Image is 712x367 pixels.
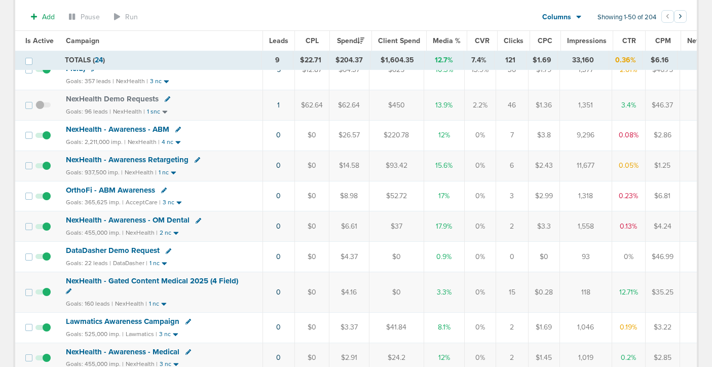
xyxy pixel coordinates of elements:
[645,211,680,242] td: $4.24
[424,312,464,343] td: 8.1%
[612,120,645,151] td: 0.08%
[128,138,160,145] small: NexHealth |
[557,51,609,69] td: 33,160
[612,211,645,242] td: 0.13%
[559,90,612,120] td: 1,351
[66,138,126,146] small: Goals: 2,211,000 imp. |
[424,211,464,242] td: 17.9%
[276,192,281,200] a: 0
[276,323,281,332] a: 0
[464,181,496,211] td: 0%
[66,54,235,73] span: NexHealth - Gated Content Leads Dental 2025 (4 Field)
[424,50,464,90] td: 10.3%
[59,51,261,69] td: TOTALS ( )
[494,51,526,69] td: 121
[66,229,124,237] small: Goals: 455,000 imp. |
[378,36,420,45] span: Client Spend
[612,90,645,120] td: 3.4%
[475,36,490,45] span: CVR
[655,36,671,45] span: CPM
[149,300,159,308] small: 1 nc
[66,276,238,285] span: NexHealth - Gated Content Medical 2025 (4 Field)
[612,181,645,211] td: 0.23%
[528,181,559,211] td: $2.99
[329,272,369,312] td: $4.16
[559,151,612,181] td: 11,677
[306,36,319,45] span: CPL
[95,56,103,64] span: 24
[329,50,369,90] td: $64.37
[496,50,528,90] td: 36
[126,199,161,206] small: AcceptCare |
[645,90,680,120] td: $46.37
[66,300,113,308] small: Goals: 160 leads |
[528,90,559,120] td: $1.36
[528,242,559,272] td: $0
[645,120,680,151] td: $2.86
[609,51,642,69] td: 0.36%
[464,272,496,312] td: 0%
[147,108,160,116] small: 1 snc
[369,90,424,120] td: $450
[370,51,425,69] td: $1,604.35
[149,260,160,267] small: 1 nc
[159,169,169,176] small: 1 nc
[464,120,496,151] td: 0%
[294,272,329,312] td: $0
[329,242,369,272] td: $4.37
[269,36,288,45] span: Leads
[66,94,159,103] span: NexHealth Demo Requests
[464,312,496,343] td: 0%
[559,50,612,90] td: 1,377
[496,181,528,211] td: 3
[559,181,612,211] td: 1,318
[369,312,424,343] td: $41.84
[424,242,464,272] td: 0.9%
[597,13,656,22] span: Showing 1-50 of 204
[369,242,424,272] td: $0
[294,181,329,211] td: $0
[369,181,424,211] td: $52.72
[276,353,281,362] a: 0
[276,131,281,139] a: 0
[559,120,612,151] td: 9,296
[612,151,645,181] td: 0.05%
[329,181,369,211] td: $8.98
[276,252,281,261] a: 0
[66,108,111,116] small: Goals: 96 leads |
[66,331,124,338] small: Goals: 525,000 imp. |
[424,90,464,120] td: 13.9%
[645,151,680,181] td: $1.25
[496,242,528,272] td: 0
[160,229,171,237] small: 2 nc
[126,229,158,236] small: NexHealth |
[42,13,55,21] span: Add
[25,10,60,24] button: Add
[645,312,680,343] td: $3.22
[66,260,111,267] small: Goals: 22 leads |
[369,50,424,90] td: $625
[642,51,677,69] td: $6.16
[126,331,157,338] small: Lawmatics |
[66,169,123,176] small: Goals: 937,500 imp. |
[528,272,559,312] td: $0.28
[261,51,293,69] td: 9
[329,211,369,242] td: $6.61
[424,120,464,151] td: 12%
[66,125,169,134] span: NexHealth - Awareness - ABM
[559,272,612,312] td: 118
[612,312,645,343] td: 0.19%
[66,199,124,206] small: Goals: 365,625 imp. |
[329,151,369,181] td: $14.58
[337,36,364,45] span: Spend
[528,211,559,242] td: $3.3
[66,36,99,45] span: Campaign
[504,36,523,45] span: Clicks
[276,288,281,297] a: 0
[528,50,559,90] td: $1.79
[528,312,559,343] td: $1.69
[528,120,559,151] td: $3.8
[464,211,496,242] td: 0%
[496,120,528,151] td: 7
[661,12,687,24] ul: Pagination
